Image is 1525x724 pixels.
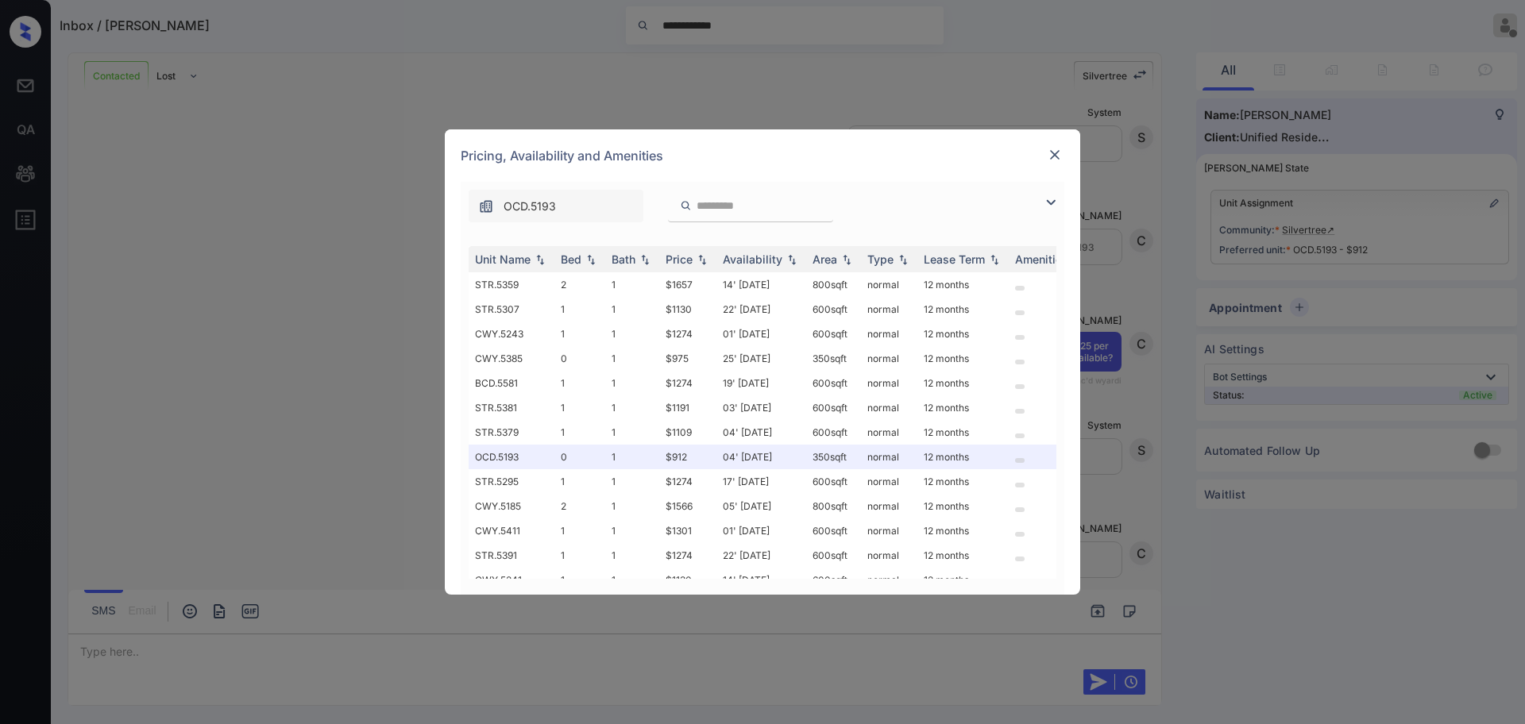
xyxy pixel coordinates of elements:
[605,445,659,469] td: 1
[861,469,917,494] td: normal
[469,272,554,297] td: STR.5359
[445,129,1080,182] div: Pricing, Availability and Amenities
[1015,252,1068,266] div: Amenities
[917,346,1009,371] td: 12 months
[659,322,716,346] td: $1274
[917,543,1009,568] td: 12 months
[659,420,716,445] td: $1109
[469,494,554,518] td: CWY.5185
[716,346,806,371] td: 25' [DATE]
[554,445,605,469] td: 0
[716,420,806,445] td: 04' [DATE]
[469,346,554,371] td: CWY.5385
[917,469,1009,494] td: 12 months
[659,543,716,568] td: $1274
[554,371,605,395] td: 1
[469,322,554,346] td: CWY.5243
[716,371,806,395] td: 19' [DATE]
[469,297,554,322] td: STR.5307
[469,445,554,469] td: OCD.5193
[861,272,917,297] td: normal
[554,297,605,322] td: 1
[861,322,917,346] td: normal
[554,518,605,543] td: 1
[806,346,861,371] td: 350 sqft
[605,543,659,568] td: 1
[680,198,692,213] img: icon-zuma
[861,568,917,592] td: normal
[861,371,917,395] td: normal
[659,371,716,395] td: $1274
[605,568,659,592] td: 1
[861,494,917,518] td: normal
[554,272,605,297] td: 2
[806,395,861,420] td: 600 sqft
[469,420,554,445] td: STR.5379
[554,494,605,518] td: 2
[554,568,605,592] td: 1
[469,543,554,568] td: STR.5391
[605,272,659,297] td: 1
[716,445,806,469] td: 04' [DATE]
[867,252,894,266] div: Type
[605,322,659,346] td: 1
[806,420,861,445] td: 600 sqft
[806,543,861,568] td: 600 sqft
[924,252,985,266] div: Lease Term
[583,254,599,265] img: sorting
[637,254,653,265] img: sorting
[861,445,917,469] td: normal
[475,252,531,266] div: Unit Name
[659,395,716,420] td: $1191
[605,469,659,494] td: 1
[806,518,861,543] td: 600 sqft
[605,346,659,371] td: 1
[659,445,716,469] td: $912
[504,198,556,215] span: OCD.5193
[716,297,806,322] td: 22' [DATE]
[469,518,554,543] td: CWY.5411
[917,568,1009,592] td: 12 months
[986,254,1002,265] img: sorting
[469,395,554,420] td: STR.5381
[716,543,806,568] td: 22' [DATE]
[716,395,806,420] td: 03' [DATE]
[469,568,554,592] td: CWY.5241
[605,494,659,518] td: 1
[917,445,1009,469] td: 12 months
[554,420,605,445] td: 1
[716,272,806,297] td: 14' [DATE]
[659,518,716,543] td: $1301
[917,395,1009,420] td: 12 months
[917,322,1009,346] td: 12 months
[806,568,861,592] td: 600 sqft
[917,272,1009,297] td: 12 months
[716,322,806,346] td: 01' [DATE]
[716,518,806,543] td: 01' [DATE]
[554,543,605,568] td: 1
[839,254,855,265] img: sorting
[861,297,917,322] td: normal
[659,568,716,592] td: $1130
[659,494,716,518] td: $1566
[554,322,605,346] td: 1
[1047,147,1063,163] img: close
[1041,193,1060,212] img: icon-zuma
[895,254,911,265] img: sorting
[659,272,716,297] td: $1657
[605,371,659,395] td: 1
[478,198,494,214] img: icon-zuma
[813,252,837,266] div: Area
[605,395,659,420] td: 1
[469,469,554,494] td: STR.5295
[554,395,605,420] td: 1
[917,494,1009,518] td: 12 months
[605,518,659,543] td: 1
[784,254,800,265] img: sorting
[917,297,1009,322] td: 12 months
[612,252,635,266] div: Bath
[806,371,861,395] td: 600 sqft
[659,297,716,322] td: $1130
[861,518,917,543] td: normal
[694,254,710,265] img: sorting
